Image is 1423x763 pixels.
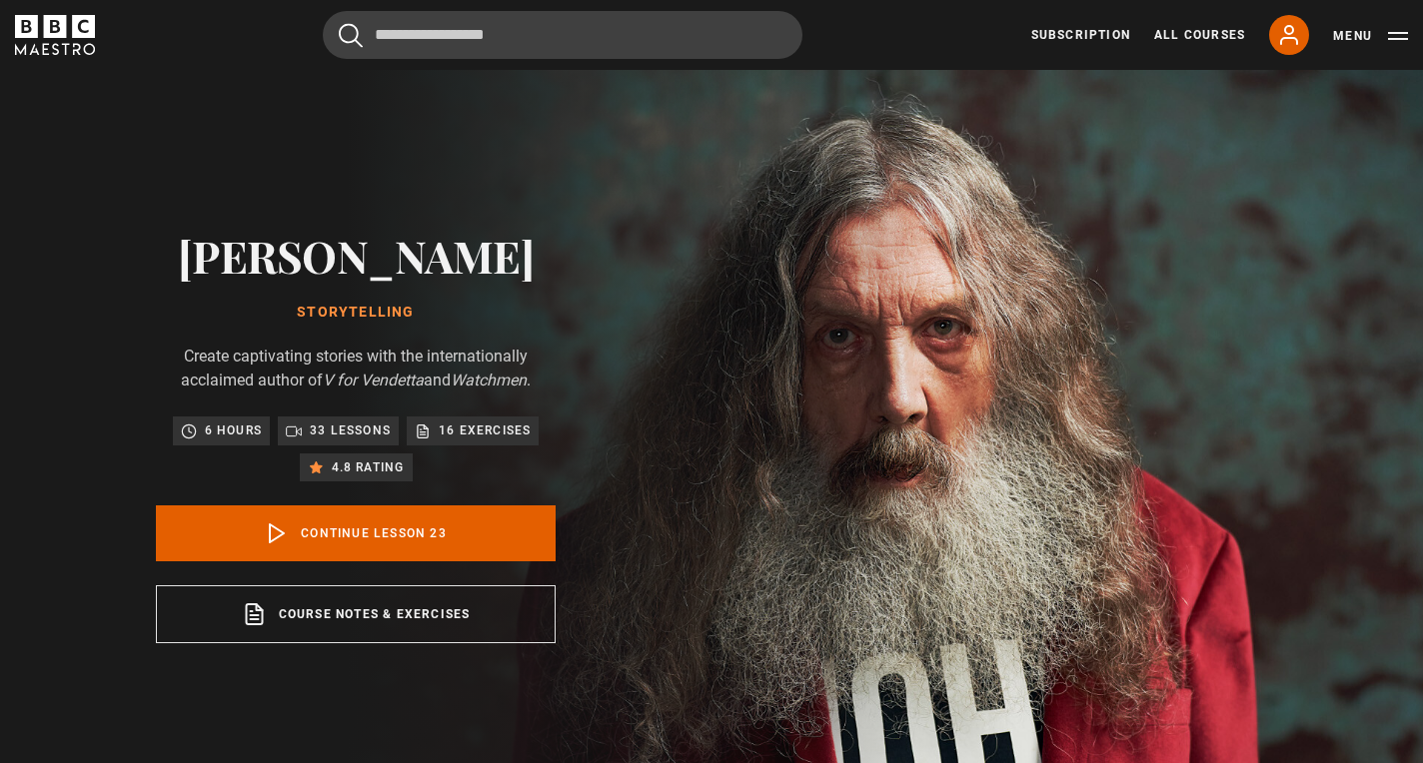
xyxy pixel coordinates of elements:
p: Create captivating stories with the internationally acclaimed author of and . [156,345,556,392]
a: Course notes & exercises [156,585,556,643]
input: Search [323,11,802,59]
i: Watchmen [451,371,527,389]
a: Continue lesson 23 [156,505,556,561]
p: 6 hours [205,420,262,440]
p: 16 exercises [439,420,531,440]
a: All Courses [1154,26,1245,44]
i: V for Vendetta [323,371,424,389]
button: Submit the search query [339,23,363,48]
h2: [PERSON_NAME] [156,230,556,281]
p: 33 lessons [310,420,391,440]
svg: BBC Maestro [15,15,95,55]
a: Subscription [1031,26,1130,44]
h1: Storytelling [156,305,556,321]
p: 4.8 rating [332,457,405,477]
button: Toggle navigation [1333,26,1408,46]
